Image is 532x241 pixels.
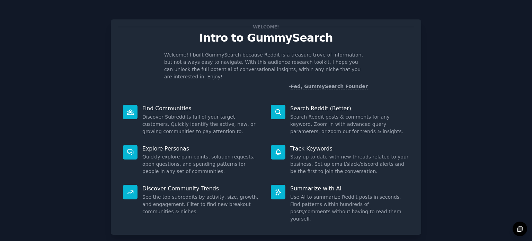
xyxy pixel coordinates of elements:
p: Find Communities [142,105,261,112]
p: Search Reddit (Better) [290,105,409,112]
dd: Use AI to summarize Reddit posts in seconds. Find patterns within hundreds of posts/comments with... [290,193,409,223]
dd: Quickly explore pain points, solution requests, open questions, and spending patterns for people ... [142,153,261,175]
dd: Search Reddit posts & comments for any keyword. Zoom in with advanced query parameters, or zoom o... [290,113,409,135]
span: Welcome! [252,23,280,31]
p: Discover Community Trends [142,185,261,192]
p: Intro to GummySearch [118,32,414,44]
dd: Stay up to date with new threads related to your business. Set up email/slack/discord alerts and ... [290,153,409,175]
dd: See the top subreddits by activity, size, growth, and engagement. Filter to find new breakout com... [142,193,261,215]
dd: Discover Subreddits full of your target customers. Quickly identify the active, new, or growing c... [142,113,261,135]
div: - [289,83,368,90]
a: Fed, GummySearch Founder [291,84,368,89]
p: Welcome! I built GummySearch because Reddit is a treasure trove of information, but not always ea... [164,51,368,80]
p: Summarize with AI [290,185,409,192]
p: Track Keywords [290,145,409,152]
p: Explore Personas [142,145,261,152]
